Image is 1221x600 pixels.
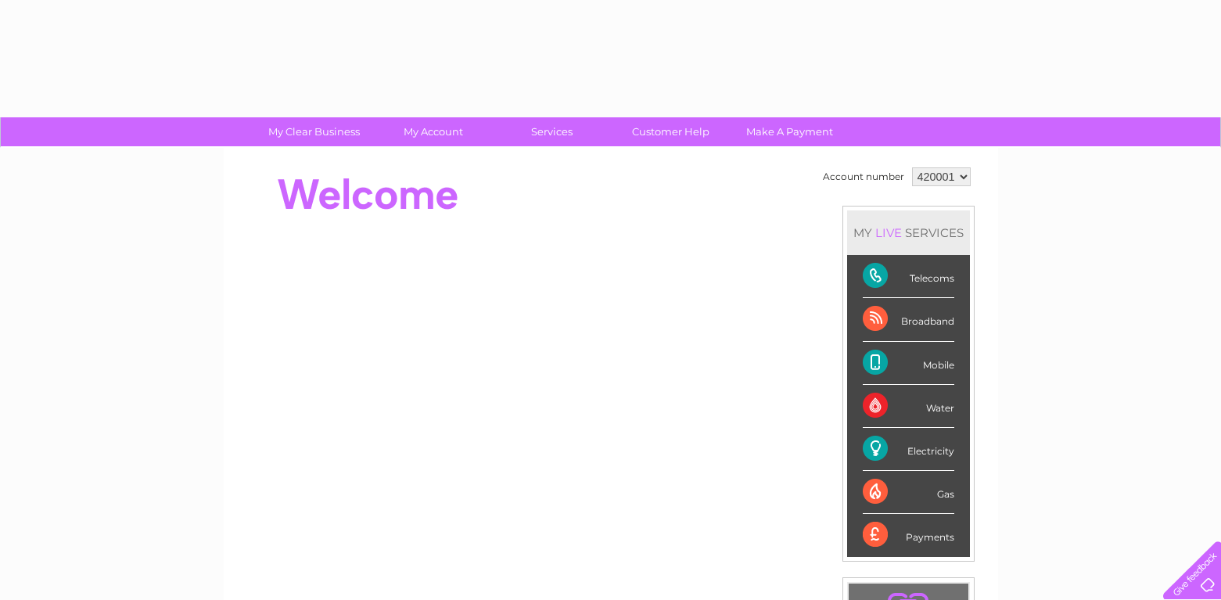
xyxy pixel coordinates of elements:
div: Payments [863,514,954,556]
div: Water [863,385,954,428]
div: LIVE [872,225,905,240]
div: Electricity [863,428,954,471]
a: Services [487,117,616,146]
a: My Account [368,117,497,146]
a: My Clear Business [250,117,379,146]
div: Telecoms [863,255,954,298]
div: MY SERVICES [847,210,970,255]
a: Make A Payment [725,117,854,146]
div: Mobile [863,342,954,385]
td: Account number [819,163,908,190]
div: Gas [863,471,954,514]
div: Broadband [863,298,954,341]
a: Customer Help [606,117,735,146]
